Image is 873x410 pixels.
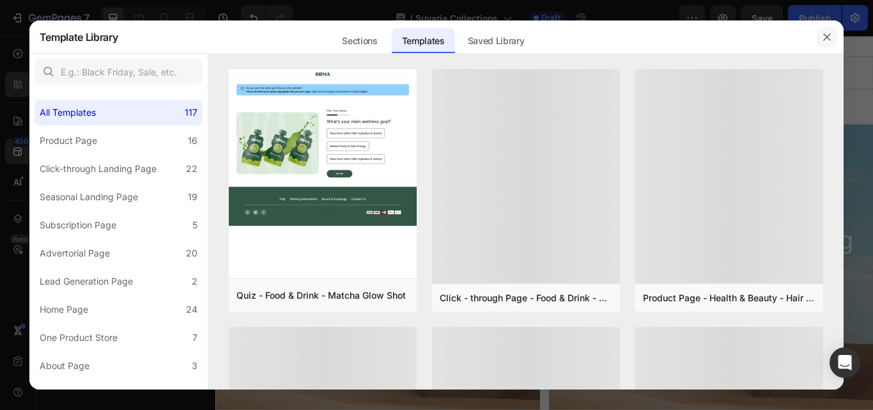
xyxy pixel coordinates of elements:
div: Advertorial Page [40,246,110,261]
div: 1 [194,386,197,402]
h2: Click here to edit heading [399,219,757,260]
div: Product Page - Health & Beauty - Hair Supplement [643,291,815,304]
img: quiz-1.png [229,69,417,225]
h2: Template Library [40,20,118,54]
div: Get started [552,345,603,364]
div: Lead Generation Page [40,274,133,289]
div: One Product Store [40,330,118,345]
div: 20 [186,246,197,261]
h2: Click here to edit heading [10,111,368,152]
div: Open Intercom Messenger [830,347,860,378]
div: All Templates [40,105,96,120]
div: Drop element here [357,38,425,49]
div: Click - through Page - Food & Drink - Matcha Glow Shot [440,291,612,304]
div: 117 [185,105,197,120]
div: Click-through Landing Page [40,161,157,177]
div: 16 [188,133,197,148]
button: Get started [537,338,618,372]
p: Discover the Collection [137,170,242,180]
div: 2 [192,274,197,289]
div: Subscription Page [40,217,116,233]
div: About Page [40,358,89,374]
div: Saved Library [458,28,535,54]
button: <p>Discover the Collection</p> [137,162,242,187]
div: FAQs Page [40,386,86,402]
div: 22 [186,161,197,177]
div: 3 [192,358,197,374]
div: 24 [186,302,197,317]
div: 7 [192,330,197,345]
div: Product Page [40,133,97,148]
div: 5 [192,217,197,233]
div: Seasonal Landing Page [40,189,138,205]
div: Home Page [40,302,88,317]
div: Quiz - Food & Drink - Matcha Glow Shot [236,288,406,303]
div: 19 [188,189,197,205]
div: Templates [392,28,455,54]
div: This is your text block. Click to edit and make it your own. Share your product's story or servic... [399,270,757,327]
div: Rich Text Editor. Editing area: main [137,170,242,180]
div: Sections [332,28,387,54]
input: E.g.: Black Friday, Sale, etc. [35,59,203,84]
